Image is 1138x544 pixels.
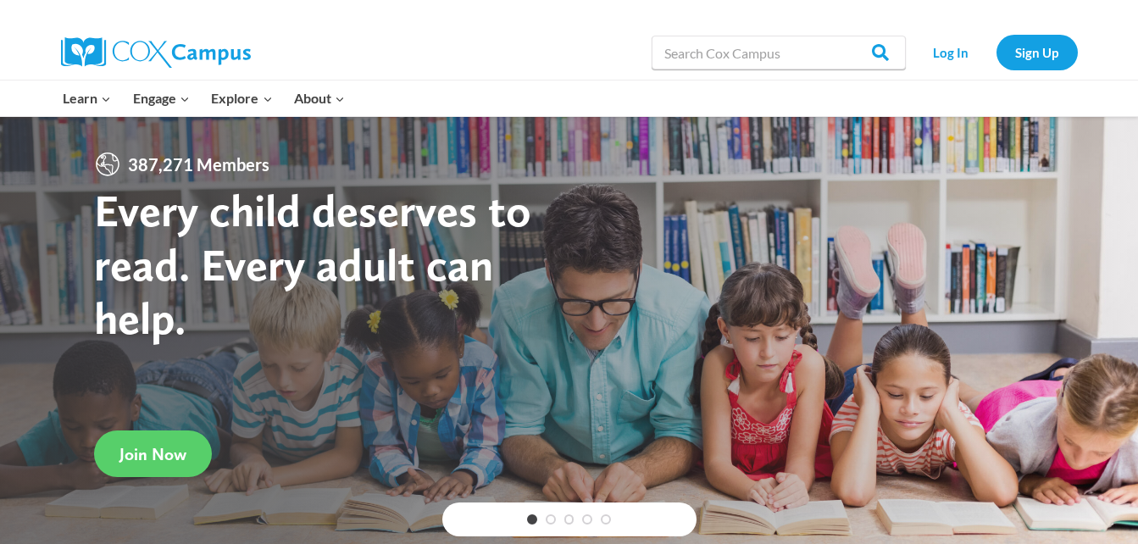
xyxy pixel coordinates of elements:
a: Join Now [94,430,212,477]
img: Cox Campus [61,37,251,68]
nav: Secondary Navigation [914,35,1078,69]
span: Join Now [119,444,186,464]
span: 387,271 Members [121,151,276,178]
input: Search Cox Campus [652,36,906,69]
a: 1 [527,514,537,525]
a: 2 [546,514,556,525]
a: 3 [564,514,575,525]
span: Engage [133,87,190,109]
nav: Primary Navigation [53,80,356,116]
span: Explore [211,87,272,109]
a: 5 [601,514,611,525]
a: 4 [582,514,592,525]
span: About [294,87,345,109]
a: Sign Up [996,35,1078,69]
a: Log In [914,35,988,69]
span: Learn [63,87,111,109]
strong: Every child deserves to read. Every adult can help. [94,183,531,345]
